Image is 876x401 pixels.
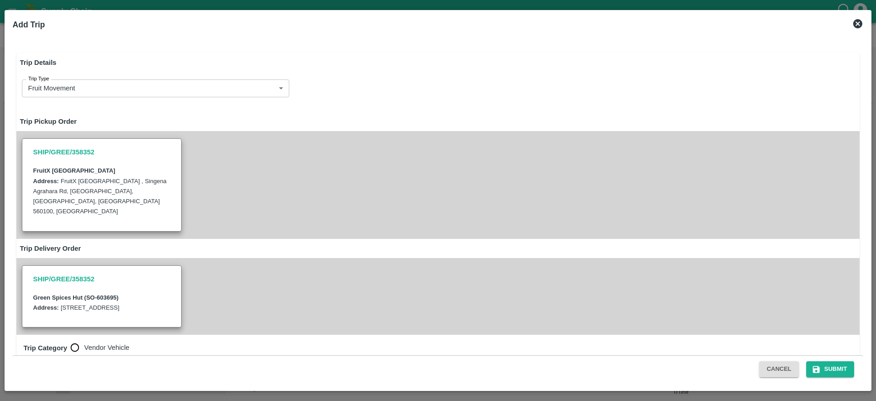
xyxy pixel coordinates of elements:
[33,294,119,301] b: Green Spices Hut (SO-603695)
[61,304,120,311] label: [STREET_ADDRESS]
[33,178,167,215] label: FruitX [GEOGRAPHIC_DATA] , Singena Agrahara Rd, [GEOGRAPHIC_DATA], [GEOGRAPHIC_DATA], [GEOGRAPHIC...
[28,83,75,93] p: Fruit Movement
[806,361,855,377] button: Submit
[84,343,130,353] span: Vendor Vehicle
[20,59,57,66] strong: Trip Details
[33,273,170,285] h3: SHIP/GREE/358352
[20,338,71,358] h6: Trip Category
[13,20,45,29] b: Add Trip
[28,75,49,83] label: Trip Type
[33,304,59,311] label: Address:
[33,167,115,174] b: FruitX [GEOGRAPHIC_DATA]
[20,118,77,125] strong: Trip Pickup Order
[33,146,170,158] h3: SHIP/GREE/358352
[71,338,136,357] div: trip_category
[20,245,81,252] strong: Trip Delivery Order
[33,178,59,185] label: Address:
[759,361,798,377] button: Cancel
